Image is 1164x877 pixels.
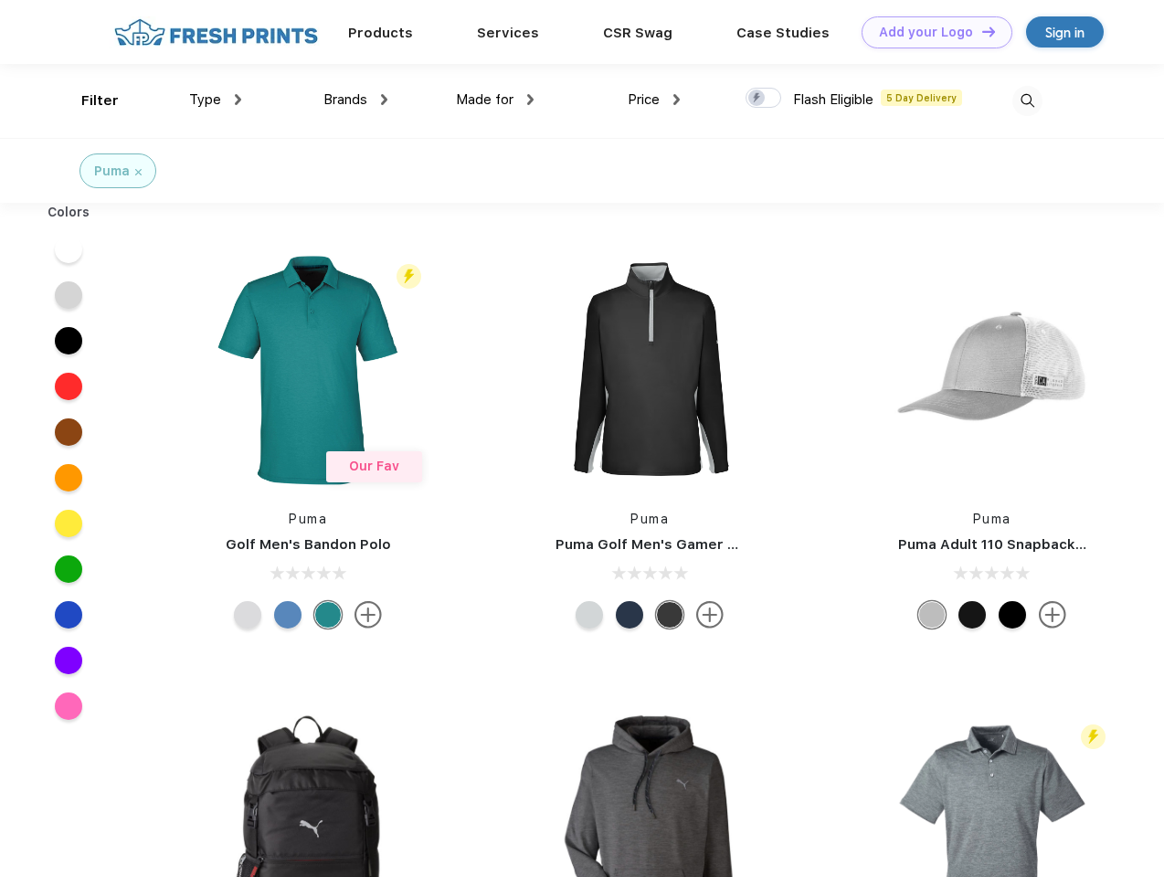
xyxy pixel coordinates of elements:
[397,264,421,289] img: flash_active_toggle.svg
[1039,601,1066,629] img: more.svg
[879,25,973,40] div: Add your Logo
[1045,22,1085,43] div: Sign in
[656,601,683,629] div: Puma Black
[289,512,327,526] a: Puma
[34,203,104,222] div: Colors
[456,91,513,108] span: Made for
[528,248,771,491] img: func=resize&h=266
[793,91,873,108] span: Flash Eligible
[1081,724,1106,749] img: flash_active_toggle.svg
[556,536,844,553] a: Puma Golf Men's Gamer Golf Quarter-Zip
[81,90,119,111] div: Filter
[226,536,391,553] a: Golf Men's Bandon Polo
[696,601,724,629] img: more.svg
[616,601,643,629] div: Navy Blazer
[630,512,669,526] a: Puma
[381,94,387,105] img: dropdown.png
[871,248,1114,491] img: func=resize&h=266
[235,94,241,105] img: dropdown.png
[348,25,413,41] a: Products
[603,25,672,41] a: CSR Swag
[958,601,986,629] div: Pma Blk with Pma Blk
[999,601,1026,629] div: Pma Blk Pma Blk
[323,91,367,108] span: Brands
[527,94,534,105] img: dropdown.png
[1012,86,1042,116] img: desktop_search.svg
[94,162,130,181] div: Puma
[109,16,323,48] img: fo%20logo%202.webp
[973,512,1011,526] a: Puma
[576,601,603,629] div: High Rise
[918,601,946,629] div: Quarry with Brt Whit
[881,90,962,106] span: 5 Day Delivery
[274,601,302,629] div: Lake Blue
[982,26,995,37] img: DT
[628,91,660,108] span: Price
[314,601,342,629] div: Green Lagoon
[673,94,680,105] img: dropdown.png
[477,25,539,41] a: Services
[234,601,261,629] div: High Rise
[354,601,382,629] img: more.svg
[349,459,399,473] span: Our Fav
[1026,16,1104,48] a: Sign in
[135,169,142,175] img: filter_cancel.svg
[186,248,429,491] img: func=resize&h=266
[189,91,221,108] span: Type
